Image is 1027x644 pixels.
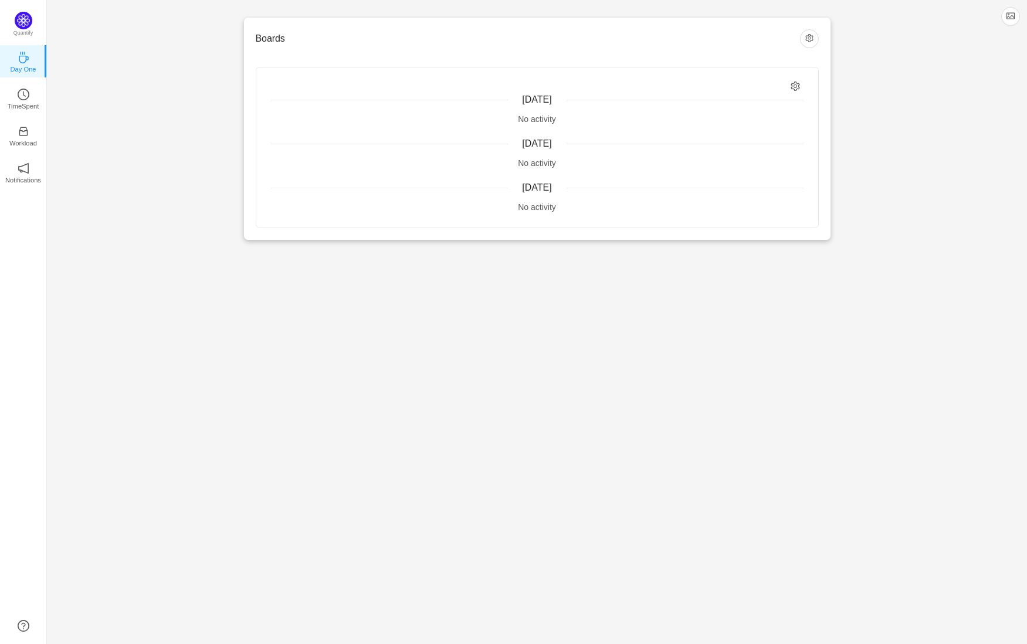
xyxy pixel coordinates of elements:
[1001,7,1020,26] button: icon: picture
[18,620,29,632] a: icon: question-circle
[800,29,819,48] button: icon: setting
[18,89,29,100] i: icon: clock-circle
[791,82,801,91] i: icon: setting
[18,126,29,137] i: icon: inbox
[10,64,36,74] p: Day One
[18,129,29,141] a: icon: inboxWorkload
[270,113,804,126] div: No activity
[13,29,33,38] p: Quantify
[256,33,800,45] h3: Boards
[18,92,29,104] a: icon: clock-circleTimeSpent
[18,52,29,63] i: icon: coffee
[18,55,29,67] a: icon: coffeeDay One
[18,162,29,174] i: icon: notification
[18,166,29,178] a: icon: notificationNotifications
[15,12,32,29] img: Quantify
[9,138,37,148] p: Workload
[522,182,551,192] span: [DATE]
[270,157,804,170] div: No activity
[5,175,41,185] p: Notifications
[522,94,551,104] span: [DATE]
[8,101,39,111] p: TimeSpent
[522,138,551,148] span: [DATE]
[270,201,804,213] div: No activity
